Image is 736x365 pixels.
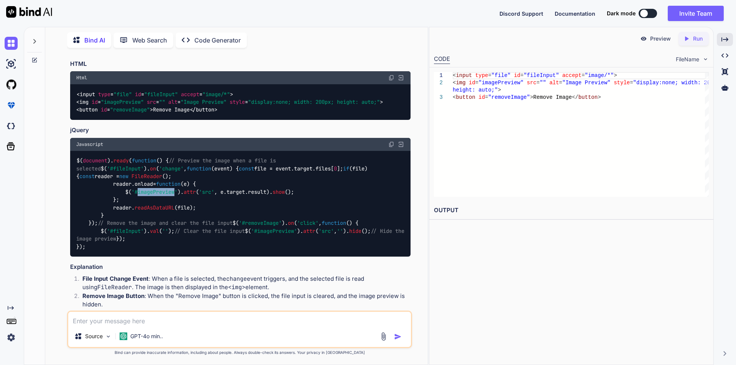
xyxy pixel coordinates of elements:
[536,80,539,86] span: =
[76,75,87,81] span: Html
[168,98,177,105] span: alt
[101,98,144,105] span: "imagePreview"
[76,157,407,250] code: $( ). ( ( ) { $( ). ( , ( ) { file = event. . [ ]; (file) { reader = (); reader. = ( ) { $( ). ( ...
[322,220,346,227] span: function
[110,106,150,113] span: "removeImage"
[559,80,562,86] span: =
[434,55,450,64] div: CODE
[614,72,617,79] span: >
[297,220,319,227] span: 'click'
[478,80,524,86] span: "imagePreview"
[456,72,472,79] span: input
[181,91,199,98] span: accept
[319,228,334,234] span: 'src'
[614,80,630,86] span: style
[388,75,394,81] img: copy
[478,94,485,100] span: id
[488,94,530,100] span: "removeImage"
[67,350,412,355] p: Bind can provide inaccurate information, including about people. Always double-check its answers....
[82,292,145,300] strong: Remove Image Button
[202,91,230,98] span: "image/*"
[214,165,230,172] span: event
[456,80,465,86] span: img
[239,165,254,172] span: const
[184,188,196,195] span: attr
[520,72,523,79] span: =
[640,35,647,42] img: preview
[150,165,156,172] span: on
[434,79,443,87] div: 2
[98,220,233,227] span: // Remove the image and clear the file input
[184,181,187,188] span: e
[132,157,156,164] span: function
[555,10,595,17] span: Documentation
[147,98,156,105] span: src
[524,72,559,79] span: "fileInput"
[585,72,614,79] span: "image/*"
[144,91,178,98] span: "fileInput"
[453,94,456,100] span: <
[555,10,595,18] button: Documentation
[475,80,478,86] span: =
[630,80,633,86] span: =
[572,94,578,100] span: </
[5,99,18,112] img: premium
[132,36,167,45] p: Web Search
[676,56,699,63] span: FileName
[150,228,159,234] span: val
[668,6,724,21] button: Invite Team
[76,106,153,113] span: < = >
[475,72,488,79] span: type
[159,165,184,172] span: 'change'
[273,188,285,195] span: show
[97,283,132,291] code: FileReader
[562,72,581,79] span: accept
[5,78,18,91] img: githubLight
[251,228,297,234] span: '#imagePreview'
[101,106,107,113] span: id
[499,10,543,18] button: Discord Support
[633,80,723,86] span: "display:none; width: 200px;
[248,188,266,195] span: result
[113,157,129,164] span: ready
[582,72,585,79] span: =
[107,228,144,234] span: '#fileInput'
[105,333,112,340] img: Pick Models
[76,157,279,172] span: // Preview the image when a file is selected
[162,228,168,234] span: ''
[76,275,411,292] li: : When a file is selected, the event triggers, and the selected file is read using . The image is...
[388,141,394,147] img: copy
[303,228,315,234] span: attr
[76,90,383,114] code: Remove Image
[85,332,103,340] p: Source
[294,165,312,172] span: target
[135,204,174,211] span: readAsDataURL
[194,36,241,45] p: Code Generator
[76,228,407,242] span: // Hide the image preview
[343,165,349,172] span: if
[398,141,404,148] img: Open in Browser
[82,275,149,282] strong: File Input Change Event
[349,228,361,234] span: hide
[248,98,380,105] span: "display:none; width: 200px; height: auto;"
[228,283,245,291] code: <img>
[135,91,141,98] span: id
[527,80,536,86] span: src
[334,165,337,172] span: 0
[607,10,636,17] span: Dark mode
[315,165,331,172] span: files
[549,80,559,86] span: alt
[113,91,132,98] span: "file"
[693,35,703,43] p: Run
[498,87,501,93] span: >
[83,157,107,164] span: document
[453,87,498,93] span: height: auto;"
[226,275,247,283] code: change
[107,165,144,172] span: '#fileInput'
[5,119,18,133] img: darkCloudIdeIcon
[130,332,163,340] p: GPT-4o min..
[70,60,411,69] h3: HTML
[434,94,443,101] div: 3
[77,91,233,98] span: < = = = >
[429,201,713,219] h2: OUTPUT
